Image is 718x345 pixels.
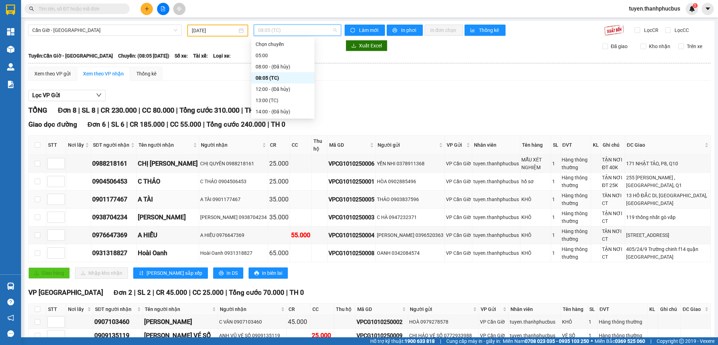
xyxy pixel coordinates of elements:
div: tuyen.thanhphucbus [473,213,519,221]
th: ĐVT [598,304,648,315]
span: copyright [679,339,684,344]
span: Giao dọc đường [28,120,77,128]
div: tuyen.thanhphucbus [473,249,519,257]
th: ĐVT [561,135,591,155]
span: ⚪️ [591,340,593,343]
span: question-circle [7,299,14,305]
span: Cung cấp máy in - giấy in: [446,337,501,345]
div: Hàng thông thường [599,332,646,339]
div: A TÀI [138,194,198,204]
span: 1 [694,3,696,8]
div: Hoài Oanh [138,248,198,258]
span: Người gửi [378,141,438,149]
span: | [138,106,140,114]
span: Người gửi [410,305,472,313]
td: A HIẾU [137,226,199,244]
span: Hỗ trợ kỹ thuật: [370,337,435,345]
div: OANH 0342084574 [377,249,443,257]
div: THẢO 0903837596 [377,195,443,203]
span: sync [350,28,356,33]
span: Tổng cước 310.000 [179,106,239,114]
span: Tên người nhận [145,305,211,313]
button: Lọc VP Gửi [28,90,106,101]
img: warehouse-icon [7,46,14,53]
th: Thu hộ [312,135,327,155]
button: downloadNhập kho nhận [75,267,128,279]
span: caret-down [705,6,711,12]
span: Xuất Excel [359,42,382,49]
th: Nhân viên [472,135,520,155]
button: aim [173,3,185,15]
span: SĐT người nhận [95,305,135,313]
b: Thành Phúc Bus [9,45,35,78]
div: tuyen.thanhphucbus [473,231,519,239]
div: 1 [552,249,559,257]
td: VPCG1010250009 [355,329,408,343]
div: Hoài Oanh 0931318827 [200,249,267,257]
div: 119 thống nhất gò vấp [626,213,709,221]
span: VP Gửi [481,305,501,313]
td: 0931318827 [91,244,137,262]
strong: 0369 525 060 [615,338,645,344]
span: Đơn 6 [88,120,106,128]
th: Nhân viên [509,304,561,315]
button: printerIn DS [213,267,243,279]
input: 10/10/2025 [192,27,237,34]
td: 0988218161 [91,155,137,173]
img: dashboard-icon [7,28,14,35]
td: VP Cần Giờ [445,191,472,208]
div: 1 [552,195,559,203]
button: In đơn chọn [425,25,463,36]
button: printerIn phơi [387,25,423,36]
span: | [153,288,154,297]
div: [PERSON_NAME] 0938704234 [200,213,267,221]
span: | [225,288,227,297]
div: Hàng thông thường [562,210,590,225]
span: download [351,43,356,49]
img: solution-icon [7,81,14,88]
span: Lọc CC [672,26,690,34]
th: SL [588,304,598,315]
span: | [167,120,168,128]
div: 35.000 [269,194,289,204]
div: VÉ SỐ [562,332,586,339]
button: uploadGiao hàng [28,267,70,279]
img: warehouse-icon [7,283,14,290]
div: Hàng thông thường [562,245,590,261]
div: 55.000 [291,230,310,240]
td: VP Cần Giờ [479,315,509,329]
div: C VÂN 0907103460 [219,318,286,326]
th: Tên hàng [561,304,588,315]
div: tuyen.thanhphucbus [473,178,519,185]
div: [PERSON_NAME] 0396520363 [377,231,443,239]
div: 1 [552,213,559,221]
td: 0901177467 [91,191,137,208]
button: sort-ascending[PERSON_NAME] sắp xếp [133,267,208,279]
th: Thu hộ [334,304,355,315]
div: hồ sơ [521,178,550,185]
div: 0931318827 [92,248,135,258]
td: 0904506453 [91,173,137,191]
span: Tổng cước 70.000 [229,288,284,297]
span: CR 185.000 [130,120,165,128]
div: A HIẾU [138,230,198,240]
span: Lọc CR [641,26,659,34]
div: Xem theo VP gửi [34,70,70,78]
span: TH 0 [290,288,304,297]
div: VP Cần Giờ [446,249,471,257]
div: A TÀI 0901177467 [200,195,267,203]
th: KL [648,304,658,315]
img: logo-vxr [6,5,15,15]
div: [PERSON_NAME] [144,317,217,327]
img: warehouse-icon [7,63,14,71]
span: Nơi lấy [68,141,84,149]
div: TẬN NƠI ĐT 25K [602,174,624,189]
div: VPCG1010250008 [328,249,374,258]
div: 13:00 (TC) [256,97,310,104]
span: Lọc VP Gửi [32,91,60,100]
div: CHỊ [PERSON_NAME] [138,159,198,168]
span: ĐC Giao [627,141,703,149]
span: | [108,120,109,128]
span: | [97,106,99,114]
span: CC 25.000 [192,288,224,297]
